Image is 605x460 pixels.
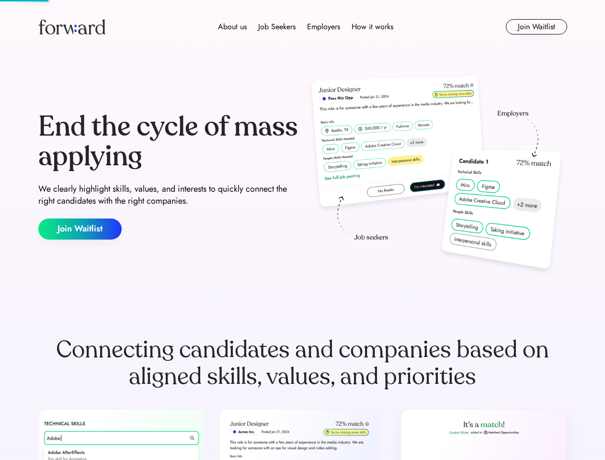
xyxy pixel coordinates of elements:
button: Join Waitlist [38,218,122,240]
div: End the cycle of mass applying [38,112,299,171]
div: How it works [352,21,393,33]
div: About us [218,21,247,33]
div: We clearly highlight skills, values, and interests to quickly connect the right candidates with t... [38,183,299,207]
div: Connecting candidates and companies based on aligned skills, values, and priorities [38,336,567,390]
img: hero-image.png [307,73,567,279]
div: Employers [307,21,340,33]
div: Job Seekers [258,21,296,33]
img: Forward logo [38,19,105,34]
button: Join Waitlist [506,19,567,34]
